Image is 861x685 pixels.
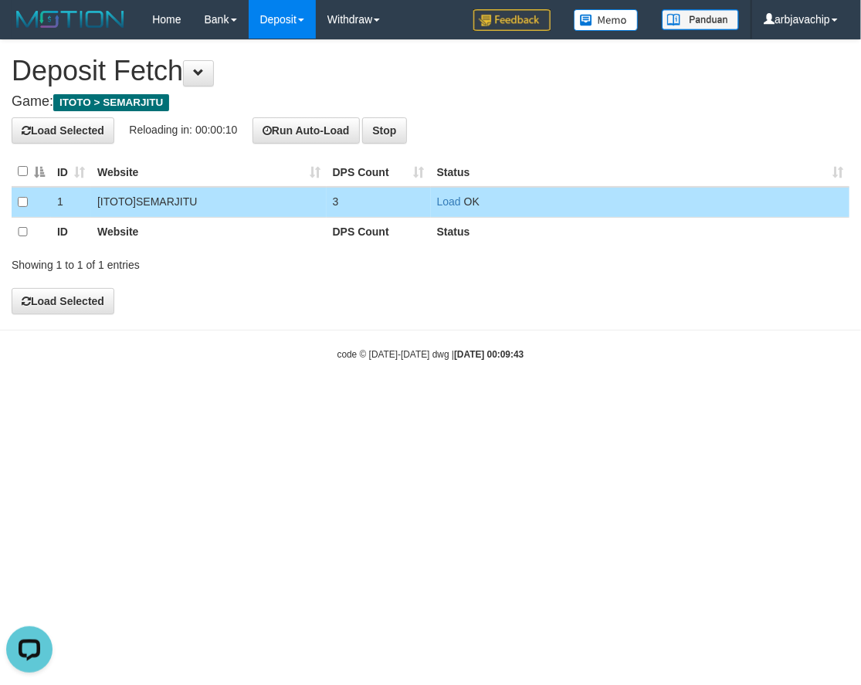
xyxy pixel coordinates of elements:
th: Status: activate to sort column ascending [431,157,849,187]
button: Load Selected [12,117,114,144]
th: Status [431,217,849,246]
img: Feedback.jpg [473,9,551,31]
img: MOTION_logo.png [12,8,129,31]
button: Load Selected [12,288,114,314]
th: ID [51,217,91,246]
th: ID: activate to sort column ascending [51,157,91,187]
small: code © [DATE]-[DATE] dwg | [337,349,524,360]
div: Showing 1 to 1 of 1 entries [12,251,347,273]
img: panduan.png [662,9,739,30]
span: Reloading in: 00:00:10 [129,123,237,135]
button: Run Auto-Load [253,117,360,144]
h4: Game: [12,94,849,110]
a: Load [437,195,461,208]
button: Open LiveChat chat widget [6,6,53,53]
span: ITOTO > SEMARJITU [53,94,169,111]
span: 3 [333,195,339,208]
td: 1 [51,187,91,217]
th: DPS Count: activate to sort column ascending [327,157,431,187]
strong: [DATE] 00:09:43 [454,349,524,360]
th: Website: activate to sort column ascending [91,157,327,187]
img: Button%20Memo.svg [574,9,639,31]
button: Stop [362,117,406,144]
span: OK [464,195,480,208]
th: DPS Count [327,217,431,246]
h1: Deposit Fetch [12,56,849,86]
td: [ITOTO] SEMARJITU [91,187,327,217]
th: Website [91,217,327,246]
